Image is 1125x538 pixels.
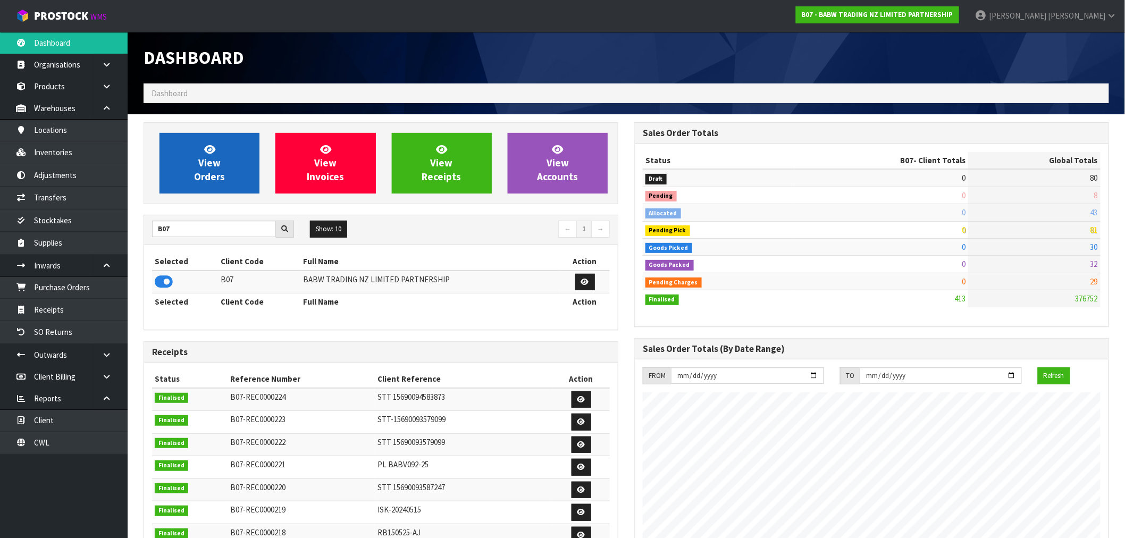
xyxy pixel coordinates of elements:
th: Selected [152,293,218,310]
th: Client Reference [375,371,552,388]
span: Finalised [155,438,188,449]
img: cube-alt.png [16,9,29,22]
span: 8 [1094,190,1098,200]
span: Dashboard [144,46,244,69]
span: 0 [962,207,966,217]
span: STT 15690093579099 [377,437,445,447]
span: Draft [645,174,667,184]
span: PL BABV092-25 [377,459,429,469]
th: Client Code [218,293,300,310]
span: 43 [1090,207,1098,217]
span: Finalised [155,415,188,426]
span: Goods Packed [645,260,694,271]
span: 30 [1090,242,1098,252]
th: Full Name [301,293,560,310]
span: 0 [962,276,966,287]
th: Reference Number [228,371,375,388]
span: B07-REC0000218 [230,527,286,537]
th: Action [552,371,610,388]
a: ViewOrders [159,133,259,194]
a: ← [558,221,577,238]
span: View Orders [194,143,225,183]
h3: Receipts [152,347,610,357]
span: RB150525-AJ [377,527,421,537]
span: 80 [1090,173,1098,183]
span: B07 [900,155,913,165]
th: Action [560,293,610,310]
a: ViewInvoices [275,133,375,194]
span: 29 [1090,276,1098,287]
span: [PERSON_NAME] [1048,11,1105,21]
th: Action [560,253,610,270]
span: B07-REC0000219 [230,505,286,515]
button: Refresh [1038,367,1070,384]
span: 81 [1090,225,1098,235]
span: Finalised [155,460,188,471]
span: 0 [962,242,966,252]
span: Finalised [155,483,188,494]
button: Show: 10 [310,221,347,238]
span: B07-REC0000220 [230,482,286,492]
th: Client Code [218,253,300,270]
span: 0 [962,225,966,235]
span: View Accounts [537,143,578,183]
span: STT-15690093579099 [377,414,446,424]
h3: Sales Order Totals [643,128,1101,138]
th: Status [152,371,228,388]
span: Dashboard [152,88,188,98]
small: WMS [90,12,107,22]
div: FROM [643,367,671,384]
span: B07-REC0000223 [230,414,286,424]
th: Full Name [301,253,560,270]
span: 0 [962,259,966,269]
span: Finalised [155,393,188,404]
span: B07-REC0000221 [230,459,286,469]
span: 0 [962,173,966,183]
span: Pending [645,191,677,201]
span: Pending Pick [645,225,690,236]
span: Allocated [645,208,681,219]
span: 376752 [1076,293,1098,304]
span: STT 15690093587247 [377,482,445,492]
span: 0 [962,190,966,200]
span: B07-REC0000224 [230,392,286,402]
span: B07-REC0000222 [230,437,286,447]
span: 413 [954,293,966,304]
span: [PERSON_NAME] [989,11,1046,21]
th: Status [643,152,794,169]
input: Search clients [152,221,276,237]
strong: B07 - BABW TRADING NZ LIMITED PARTNERSHIP [802,10,953,19]
a: ViewAccounts [508,133,608,194]
span: ProStock [34,9,88,23]
a: ViewReceipts [392,133,492,194]
a: → [591,221,610,238]
nav: Page navigation [389,221,610,239]
div: TO [840,367,860,384]
span: Finalised [645,295,679,305]
td: B07 [218,271,300,293]
span: STT 15690094583873 [377,392,445,402]
a: B07 - BABW TRADING NZ LIMITED PARTNERSHIP [796,6,959,23]
span: View Receipts [422,143,461,183]
span: Goods Picked [645,243,692,254]
span: ISK-20240515 [377,505,421,515]
th: Global Totals [968,152,1101,169]
th: - Client Totals [794,152,969,169]
a: 1 [576,221,592,238]
span: Pending Charges [645,278,702,288]
th: Selected [152,253,218,270]
span: 32 [1090,259,1098,269]
span: Finalised [155,506,188,516]
h3: Sales Order Totals (By Date Range) [643,344,1101,354]
span: View Invoices [307,143,344,183]
td: BABW TRADING NZ LIMITED PARTNERSHIP [301,271,560,293]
